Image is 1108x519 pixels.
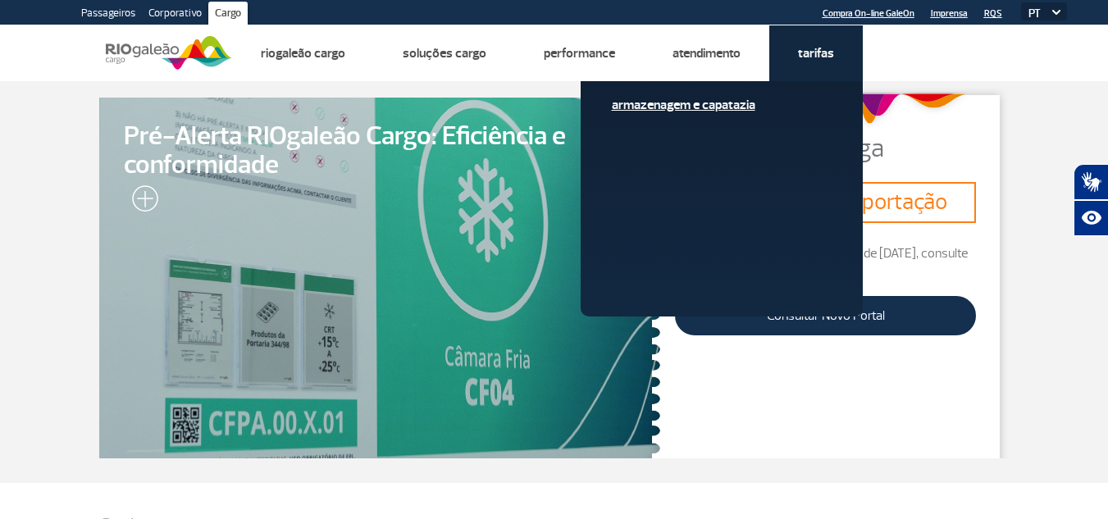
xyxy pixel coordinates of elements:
[124,185,158,218] img: leia-mais
[1074,164,1108,200] button: Abrir tradutor de língua de sinais.
[798,45,834,61] a: Tarifas
[823,8,914,19] a: Compra On-line GaleOn
[984,8,1002,19] a: RQS
[931,8,968,19] a: Imprensa
[544,45,615,61] a: Performance
[1074,200,1108,236] button: Abrir recursos assistivos.
[673,45,741,61] a: Atendimento
[208,2,248,28] a: Cargo
[99,98,660,458] a: Pré-Alerta RIOgaleão Cargo: Eficiência e conformidade
[142,2,208,28] a: Corporativo
[124,122,636,180] span: Pré-Alerta RIOgaleão Cargo: Eficiência e conformidade
[75,2,142,28] a: Passageiros
[403,45,486,61] a: Soluções Cargo
[1074,164,1108,236] div: Plugin de acessibilidade da Hand Talk.
[612,96,832,114] a: Armazenagem e Capatazia
[261,45,345,61] a: Riogaleão Cargo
